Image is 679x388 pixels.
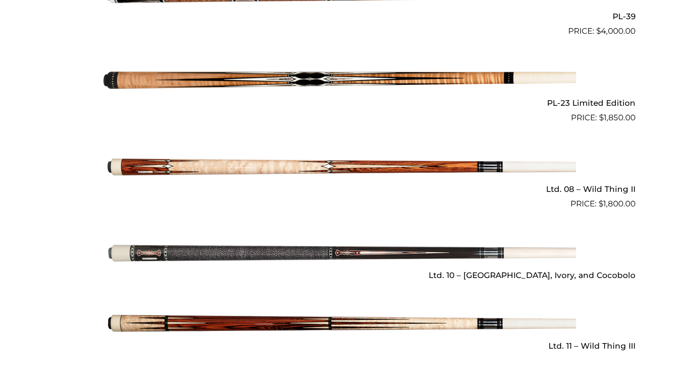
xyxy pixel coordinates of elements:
h2: Ltd. 10 – [GEOGRAPHIC_DATA], Ivory, and Cocobolo [44,267,635,284]
h2: Ltd. 08 – Wild Thing II [44,181,635,198]
span: $ [599,199,603,208]
bdi: 1,800.00 [599,199,635,208]
a: PL-23 Limited Edition $1,850.00 [44,41,635,124]
h2: PL-23 Limited Edition [44,94,635,111]
a: Ltd. 11 – Wild Thing III [44,284,635,354]
span: $ [596,26,601,36]
h2: Ltd. 11 – Wild Thing III [44,337,635,354]
img: Ltd. 10 - Ebony, Ivory, and Cocobolo [103,214,576,293]
a: Ltd. 08 – Wild Thing II $1,800.00 [44,128,635,210]
img: Ltd. 11 - Wild Thing III [103,284,576,363]
bdi: 4,000.00 [596,26,635,36]
img: Ltd. 08 - Wild Thing II [103,128,576,206]
img: PL-23 Limited Edition [103,41,576,120]
bdi: 1,850.00 [599,113,635,122]
span: $ [599,113,604,122]
h2: PL-39 [44,8,635,25]
a: Ltd. 10 – [GEOGRAPHIC_DATA], Ivory, and Cocobolo [44,214,635,284]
